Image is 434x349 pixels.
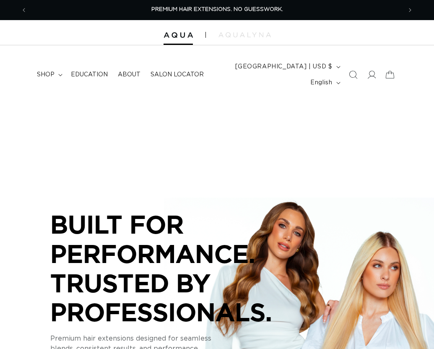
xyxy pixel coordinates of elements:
span: shop [37,71,55,78]
a: About [113,66,146,83]
button: [GEOGRAPHIC_DATA] | USD $ [230,59,344,75]
button: Next announcement [401,2,419,18]
span: English [310,78,332,87]
span: About [118,71,140,78]
img: aqualyna.com [218,32,271,37]
span: [GEOGRAPHIC_DATA] | USD $ [235,63,333,71]
a: Education [66,66,113,83]
a: Salon Locator [146,66,209,83]
span: PREMIUM HAIR EXTENSIONS. NO GUESSWORK. [151,7,283,12]
span: Salon Locator [151,71,204,78]
summary: Search [344,65,362,84]
summary: shop [32,66,66,83]
span: Education [71,71,108,78]
button: English [305,75,343,91]
img: Aqua Hair Extensions [164,32,193,38]
p: BUILT FOR PERFORMANCE. TRUSTED BY PROFESSIONALS. [50,210,302,326]
button: Previous announcement [15,2,33,18]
